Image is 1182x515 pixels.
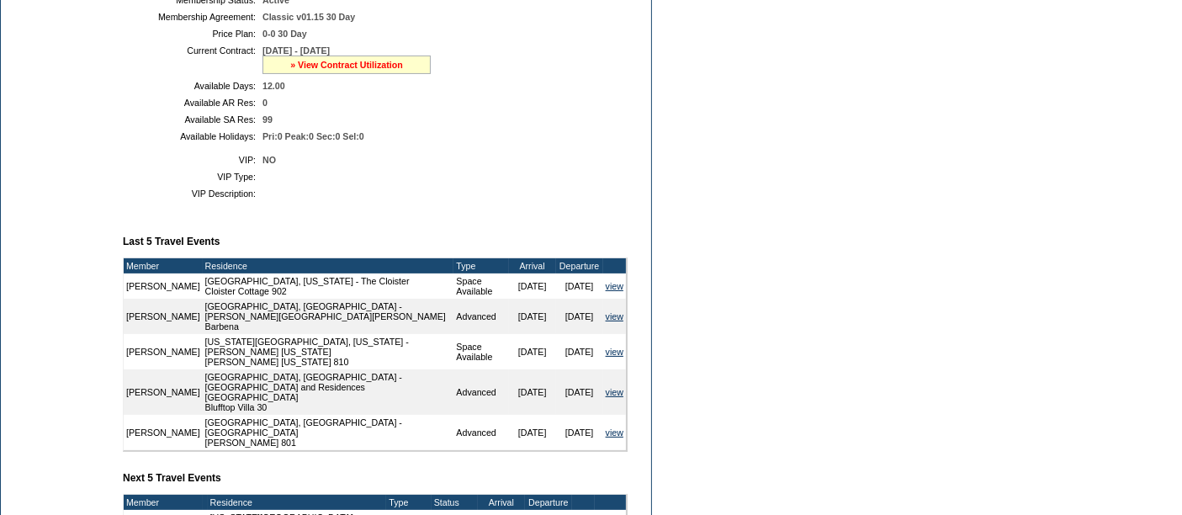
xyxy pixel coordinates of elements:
[124,415,203,450] td: [PERSON_NAME]
[453,273,508,299] td: Space Available
[453,369,508,415] td: Advanced
[130,29,256,39] td: Price Plan:
[203,299,454,334] td: [GEOGRAPHIC_DATA], [GEOGRAPHIC_DATA] - [PERSON_NAME][GEOGRAPHIC_DATA][PERSON_NAME] Barbena
[203,273,454,299] td: [GEOGRAPHIC_DATA], [US_STATE] - The Cloister Cloister Cottage 902
[262,81,285,91] span: 12.00
[525,495,572,510] td: Departure
[432,495,478,510] td: Status
[203,415,454,450] td: [GEOGRAPHIC_DATA], [GEOGRAPHIC_DATA] - [GEOGRAPHIC_DATA] [PERSON_NAME] 801
[556,299,603,334] td: [DATE]
[262,131,364,141] span: Pri:0 Peak:0 Sec:0 Sel:0
[606,347,623,357] a: view
[509,273,556,299] td: [DATE]
[203,369,454,415] td: [GEOGRAPHIC_DATA], [GEOGRAPHIC_DATA] - [GEOGRAPHIC_DATA] and Residences [GEOGRAPHIC_DATA] Bluffto...
[606,311,623,321] a: view
[130,45,256,74] td: Current Contract:
[606,281,623,291] a: view
[606,427,623,438] a: view
[124,273,203,299] td: [PERSON_NAME]
[509,415,556,450] td: [DATE]
[556,369,603,415] td: [DATE]
[290,60,403,70] a: » View Contract Utilization
[203,258,454,273] td: Residence
[453,299,508,334] td: Advanced
[386,495,431,510] td: Type
[208,495,387,510] td: Residence
[130,172,256,182] td: VIP Type:
[478,495,525,510] td: Arrival
[606,387,623,397] a: view
[130,98,256,108] td: Available AR Res:
[453,334,508,369] td: Space Available
[509,299,556,334] td: [DATE]
[130,131,256,141] td: Available Holidays:
[453,415,508,450] td: Advanced
[123,472,221,484] b: Next 5 Travel Events
[124,495,203,510] td: Member
[556,273,603,299] td: [DATE]
[130,188,256,199] td: VIP Description:
[130,155,256,165] td: VIP:
[509,369,556,415] td: [DATE]
[124,258,203,273] td: Member
[556,334,603,369] td: [DATE]
[130,12,256,22] td: Membership Agreement:
[262,12,355,22] span: Classic v01.15 30 Day
[262,155,276,165] span: NO
[509,258,556,273] td: Arrival
[556,415,603,450] td: [DATE]
[123,236,220,247] b: Last 5 Travel Events
[262,98,268,108] span: 0
[262,29,307,39] span: 0-0 30 Day
[453,258,508,273] td: Type
[262,45,330,56] span: [DATE] - [DATE]
[130,114,256,125] td: Available SA Res:
[509,334,556,369] td: [DATE]
[124,334,203,369] td: [PERSON_NAME]
[130,81,256,91] td: Available Days:
[203,334,454,369] td: [US_STATE][GEOGRAPHIC_DATA], [US_STATE] - [PERSON_NAME] [US_STATE] [PERSON_NAME] [US_STATE] 810
[556,258,603,273] td: Departure
[124,369,203,415] td: [PERSON_NAME]
[262,114,273,125] span: 99
[124,299,203,334] td: [PERSON_NAME]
